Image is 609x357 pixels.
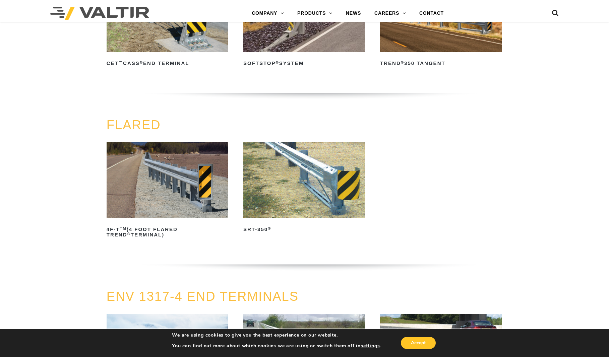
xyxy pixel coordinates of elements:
[243,142,365,235] a: SRT-350®
[172,343,381,349] p: You can find out more about which cookies we are using or switch them off in .
[368,7,413,20] a: CAREERS
[107,118,161,132] a: FLARED
[268,226,271,230] sup: ®
[107,142,228,240] a: 4F-TTM(4 Foot Flared TREND®Terminal)
[291,7,339,20] a: PRODUCTS
[413,7,450,20] a: CONTACT
[401,60,404,64] sup: ®
[120,226,127,230] sup: TM
[127,232,131,236] sup: ®
[245,7,291,20] a: COMPANY
[401,337,436,349] button: Accept
[243,58,365,69] h2: SoftStop System
[119,60,123,64] sup: ™
[107,289,299,303] a: ENV 1317-4 END TERMINALS
[140,60,143,64] sup: ®
[361,343,380,349] button: settings
[380,58,502,69] h2: TREND 350 Tangent
[243,224,365,235] h2: SRT-350
[107,224,228,240] h2: 4F-T (4 Foot Flared TREND Terminal)
[276,60,279,64] sup: ®
[172,332,381,338] p: We are using cookies to give you the best experience on our website.
[339,7,368,20] a: NEWS
[50,7,149,20] img: Valtir
[107,58,228,69] h2: CET CASS End Terminal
